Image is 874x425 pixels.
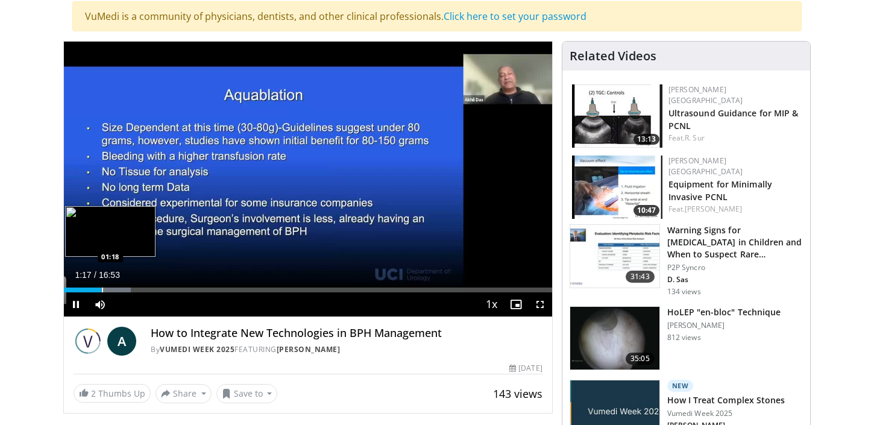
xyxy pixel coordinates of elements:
h4: Related Videos [570,49,656,63]
button: Fullscreen [528,292,552,316]
span: 10:47 [633,205,659,216]
h3: Warning Signs for [MEDICAL_DATA] in Children and When to Suspect Rare… [667,224,803,260]
a: 35:05 HoLEP "en-bloc" Technique [PERSON_NAME] 812 views [570,306,803,370]
a: Equipment for Minimally Invasive PCNL [668,178,772,203]
a: Click here to set your password [444,10,586,23]
button: Share [156,384,212,403]
a: [PERSON_NAME] [GEOGRAPHIC_DATA] [668,156,743,177]
span: 1:17 [75,270,91,280]
p: [PERSON_NAME] [667,321,781,330]
span: 2 [91,388,96,399]
a: [PERSON_NAME] [277,344,341,354]
a: Ultrasound Guidance for MIP & PCNL [668,107,799,131]
img: Vumedi Week 2025 [74,327,102,356]
p: P2P Syncro [667,263,803,272]
a: 31:43 Warning Signs for [MEDICAL_DATA] in Children and When to Suspect Rare… P2P Syncro D. Sas 13... [570,224,803,297]
a: Vumedi Week 2025 [160,344,234,354]
span: 13:13 [633,134,659,145]
img: image.jpeg [65,206,156,257]
div: [DATE] [509,363,542,374]
button: Save to [216,384,278,403]
button: Pause [64,292,88,316]
div: Feat. [668,204,800,215]
p: 134 views [667,287,701,297]
p: New [667,380,694,392]
div: VuMedi is a community of physicians, dentists, and other clinical professionals. [72,1,802,31]
p: 812 views [667,333,701,342]
p: Vumedi Week 2025 [667,409,785,418]
a: R. Sur [685,133,705,143]
button: Enable picture-in-picture mode [504,292,528,316]
button: Playback Rate [480,292,504,316]
div: Progress Bar [64,288,552,292]
span: 35:05 [626,353,655,365]
h3: How I Treat Complex Stones [667,394,785,406]
h4: How to Integrate New Technologies in BPH Management [151,327,542,340]
video-js: Video Player [64,42,552,317]
p: D. Sas [667,275,803,285]
img: 57193a21-700a-4103-8163-b4069ca57589.150x105_q85_crop-smart_upscale.jpg [572,156,662,219]
img: b1bc6859-4bdd-4be1-8442-b8b8c53ce8a1.150x105_q85_crop-smart_upscale.jpg [570,225,659,288]
a: 2 Thumbs Up [74,384,151,403]
span: / [94,270,96,280]
a: 13:13 [572,84,662,148]
a: [PERSON_NAME] [GEOGRAPHIC_DATA] [668,84,743,105]
div: Feat. [668,133,800,143]
span: 143 views [493,386,542,401]
button: Mute [88,292,112,316]
a: 10:47 [572,156,662,219]
span: 31:43 [626,271,655,283]
span: 16:53 [99,270,120,280]
img: fb452d19-f97f-4b12-854a-e22d5bcc68fc.150x105_q85_crop-smart_upscale.jpg [570,307,659,370]
a: [PERSON_NAME] [685,204,742,214]
h3: HoLEP "en-bloc" Technique [667,306,781,318]
img: ae74b246-eda0-4548-a041-8444a00e0b2d.150x105_q85_crop-smart_upscale.jpg [572,84,662,148]
div: By FEATURING [151,344,542,355]
a: A [107,327,136,356]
